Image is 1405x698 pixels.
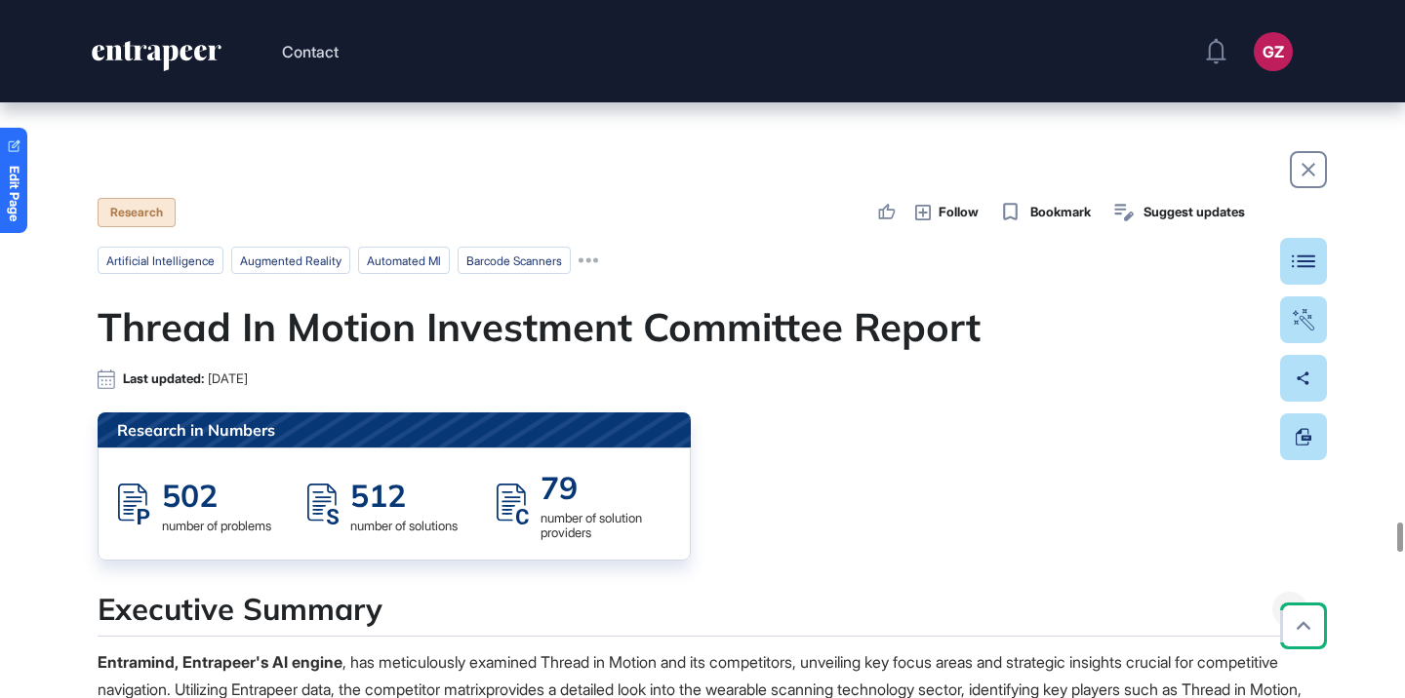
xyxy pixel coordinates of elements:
h1: Thread In Motion Investment Committee Report [98,303,1307,350]
span: [DATE] [208,371,248,386]
h4: Executive Summary [98,591,382,627]
div: 502 [162,476,271,515]
div: number of solution providers [541,511,670,540]
div: number of problems [162,519,271,533]
div: 512 [350,476,458,515]
button: Suggest updates [1110,199,1245,226]
button: GZ [1254,32,1293,71]
li: automated ml [358,247,450,274]
div: 79 [541,468,670,507]
li: augmented reality [231,247,350,274]
a: entrapeer-logo [90,41,223,78]
span: Edit Page [8,166,20,221]
strong: Entramind, Entrapeer's AI engine [98,652,342,672]
span: Follow [939,203,979,222]
span: Suggest updates [1144,203,1245,222]
div: Last updated: [123,371,248,386]
button: Follow [915,202,979,223]
button: Contact [282,39,339,64]
li: artificial intelligence [98,247,223,274]
button: Bookmark [998,199,1092,226]
div: number of solutions [350,519,458,533]
span: Bookmark [1030,203,1091,222]
div: Research in Numbers [98,412,691,447]
li: barcode scanners [458,247,571,274]
div: Research [98,198,176,227]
